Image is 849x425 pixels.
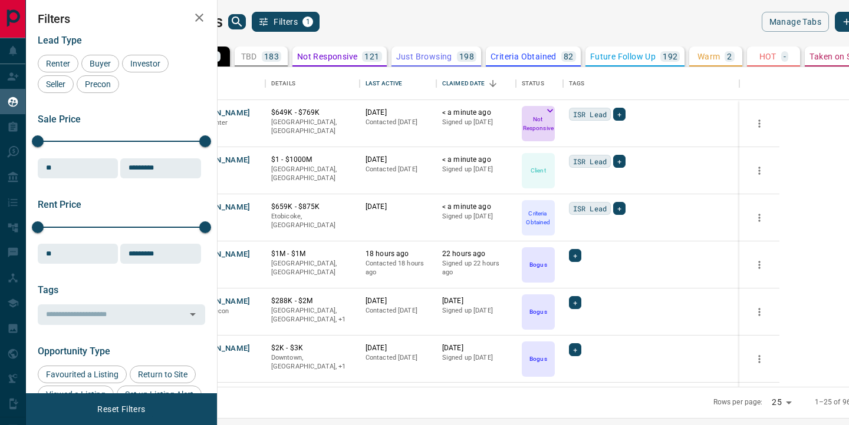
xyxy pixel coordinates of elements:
[442,108,510,118] p: < a minute ago
[42,79,70,89] span: Seller
[523,209,554,227] p: Criteria Obtained
[271,343,354,353] p: $2K - $3K
[38,366,127,383] div: Favourited a Listing
[759,52,776,61] p: HOT
[42,370,123,379] span: Favourited a Listing
[366,353,430,363] p: Contacted [DATE]
[297,52,358,61] p: Not Responsive
[436,67,516,100] div: Claimed Date
[516,67,563,100] div: Status
[569,343,581,356] div: +
[573,250,577,261] span: +
[366,202,430,212] p: [DATE]
[241,52,257,61] p: TBD
[271,212,354,230] p: Etobicoke, [GEOGRAPHIC_DATA]
[366,259,430,277] p: Contacted 18 hours ago
[531,166,546,175] p: Client
[81,79,115,89] span: Precon
[42,390,110,399] span: Viewed a Listing
[264,52,279,61] p: 183
[189,108,251,119] button: [PERSON_NAME]
[442,155,510,165] p: < a minute ago
[366,165,430,174] p: Contacted [DATE]
[38,12,205,26] h2: Filters
[442,212,510,221] p: Signed up [DATE]
[590,52,656,61] p: Future Follow Up
[360,67,436,100] div: Last Active
[38,346,110,357] span: Opportunity Type
[189,249,251,260] button: [PERSON_NAME]
[271,306,354,324] p: Toronto
[38,75,74,93] div: Seller
[573,108,607,120] span: ISR Lead
[491,52,557,61] p: Criteria Obtained
[90,399,153,419] button: Reset Filters
[563,67,740,100] div: Tags
[784,52,786,61] p: -
[228,14,246,29] button: search button
[613,108,626,121] div: +
[442,296,510,306] p: [DATE]
[697,52,720,61] p: Warm
[751,303,768,321] button: more
[366,343,430,353] p: [DATE]
[442,353,510,363] p: Signed up [DATE]
[366,306,430,316] p: Contacted [DATE]
[569,249,581,262] div: +
[529,260,547,269] p: Bogus
[569,67,585,100] div: Tags
[271,259,354,277] p: [GEOGRAPHIC_DATA], [GEOGRAPHIC_DATA]
[485,75,501,92] button: Sort
[569,296,581,309] div: +
[617,155,621,167] span: +
[366,118,430,127] p: Contacted [DATE]
[271,296,354,306] p: $288K - $2M
[442,67,485,100] div: Claimed Date
[38,35,82,46] span: Lead Type
[751,209,768,227] button: more
[81,55,119,72] div: Buyer
[564,52,574,61] p: 82
[529,307,547,316] p: Bogus
[117,386,202,403] div: Set up Listing Alert
[38,114,81,125] span: Sale Price
[252,12,320,32] button: Filters1
[713,397,763,407] p: Rows per page:
[529,354,547,363] p: Bogus
[130,366,196,383] div: Return to Site
[762,12,829,32] button: Manage Tabs
[38,386,114,403] div: Viewed a Listing
[271,165,354,183] p: [GEOGRAPHIC_DATA], [GEOGRAPHIC_DATA]
[189,202,251,213] button: [PERSON_NAME]
[613,202,626,215] div: +
[442,306,510,316] p: Signed up [DATE]
[573,155,607,167] span: ISR Lead
[366,108,430,118] p: [DATE]
[442,202,510,212] p: < a minute ago
[271,155,354,165] p: $1 - $1000M
[523,115,554,132] p: Not Responsive
[617,108,621,120] span: +
[442,343,510,353] p: [DATE]
[77,75,119,93] div: Precon
[396,52,452,61] p: Just Browsing
[126,59,164,68] span: Investor
[442,118,510,127] p: Signed up [DATE]
[304,18,312,26] span: 1
[38,284,58,295] span: Tags
[442,259,510,277] p: Signed up 22 hours ago
[751,350,768,368] button: more
[442,165,510,174] p: Signed up [DATE]
[271,108,354,118] p: $649K - $769K
[573,297,577,308] span: +
[613,155,626,168] div: +
[751,162,768,180] button: more
[573,344,577,356] span: +
[366,67,402,100] div: Last Active
[366,249,430,259] p: 18 hours ago
[663,52,677,61] p: 192
[727,52,732,61] p: 2
[364,52,379,61] p: 121
[617,202,621,214] span: +
[42,59,74,68] span: Renter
